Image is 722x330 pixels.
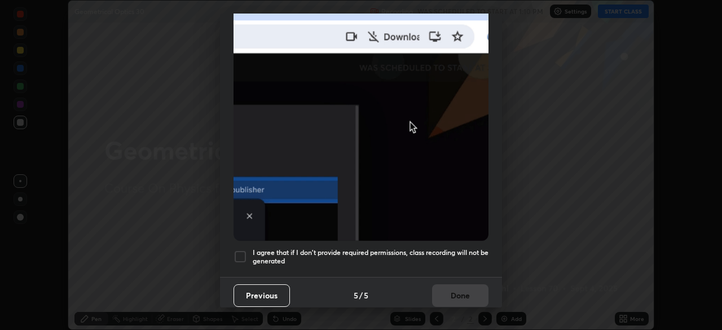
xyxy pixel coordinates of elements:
h5: I agree that if I don't provide required permissions, class recording will not be generated [253,248,488,266]
h4: / [359,289,363,301]
h4: 5 [354,289,358,301]
h4: 5 [364,289,368,301]
button: Previous [234,284,290,307]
